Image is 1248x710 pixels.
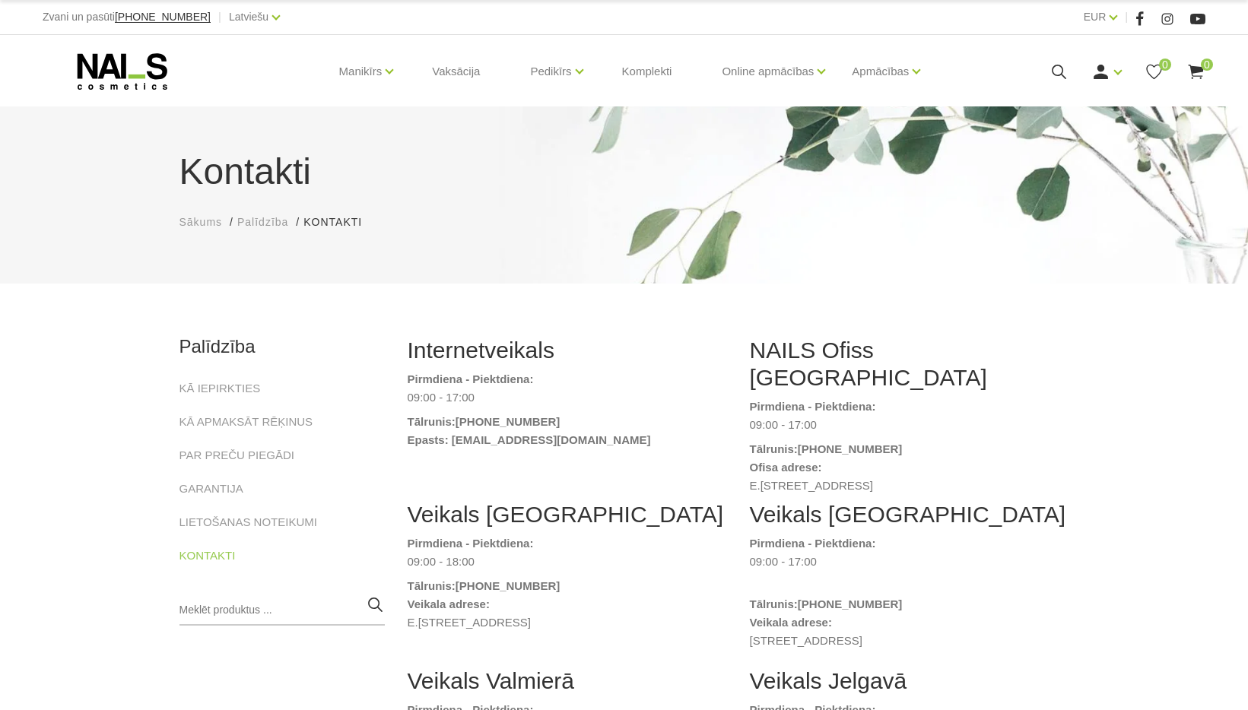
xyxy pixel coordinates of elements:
strong: Pirmdiena - Piektdiena: [408,537,534,550]
a: PAR PREČU PIEGĀDI [179,446,294,464]
div: Zvani un pasūti [43,8,211,27]
span: | [1125,8,1128,27]
li: Kontakti [303,214,377,230]
a: KONTAKTI [179,547,236,565]
a: KĀ APMAKSĀT RĒĶINUS [179,413,313,431]
a: Komplekti [610,35,684,108]
span: Palīdzība [237,216,288,228]
a: Palīdzība [237,214,288,230]
strong: Epasts: [EMAIL_ADDRESS][DOMAIN_NAME] [408,433,651,446]
a: Vaksācija [420,35,492,108]
a: [PHONE_NUMBER] [456,577,560,595]
h2: Veikals [GEOGRAPHIC_DATA] [750,501,1069,528]
span: | [218,8,221,27]
strong: Veikala adrese: [750,616,832,629]
a: GARANTIJA [179,480,243,498]
a: Apmācības [852,41,909,102]
h2: Veikals Valmierā [408,667,727,695]
strong: Pirmdiena - Piektdiena: [750,537,876,550]
a: Latviešu [229,8,268,26]
strong: Ofisa adrese: [750,461,822,474]
dd: E.[STREET_ADDRESS] [750,477,1069,495]
dd: 09:00 - 17:00 [750,553,1069,589]
dd: [STREET_ADDRESS] [750,632,1069,650]
h2: Veikals [GEOGRAPHIC_DATA] [408,501,727,528]
h2: Internetveikals [408,337,727,364]
dd: E.[STREET_ADDRESS] [408,613,727,632]
strong: Tālrunis: [750,597,798,610]
strong: Pirmdiena - Piektdiena: [408,372,534,385]
a: Online apmācības [722,41,814,102]
input: Meklēt produktus ... [179,595,385,626]
span: Sākums [179,216,223,228]
h2: NAILS Ofiss [GEOGRAPHIC_DATA] [750,337,1069,391]
a: Pedikīrs [530,41,571,102]
a: [PHONE_NUMBER] [115,11,211,23]
a: [PHONE_NUMBER] [798,440,903,458]
strong: Pirmdiena - Piektdiena: [750,400,876,413]
strong: : [452,415,456,428]
h2: Palīdzība [179,337,385,357]
span: 0 [1201,59,1213,71]
dd: 09:00 - 18:00 [408,553,727,571]
a: EUR [1084,8,1107,26]
strong: Veikala adrese: [408,597,490,610]
strong: Tālrunis: [750,442,798,455]
a: KĀ IEPIRKTIES [179,379,261,398]
dd: 09:00 - 17:00 [408,388,727,407]
a: Manikīrs [339,41,383,102]
a: [PHONE_NUMBER] [798,595,903,613]
a: 0 [1186,62,1205,81]
a: [PHONE_NUMBER] [456,413,560,431]
strong: Tālrunis [408,415,452,428]
a: LIETOŠANAS NOTEIKUMI [179,513,317,531]
a: Sākums [179,214,223,230]
strong: Tālrunis: [408,579,456,592]
dd: 09:00 - 17:00 [750,416,1069,434]
a: 0 [1145,62,1164,81]
h2: Veikals Jelgavā [750,667,1069,695]
h1: Kontakti [179,144,1069,199]
span: 0 [1159,59,1171,71]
